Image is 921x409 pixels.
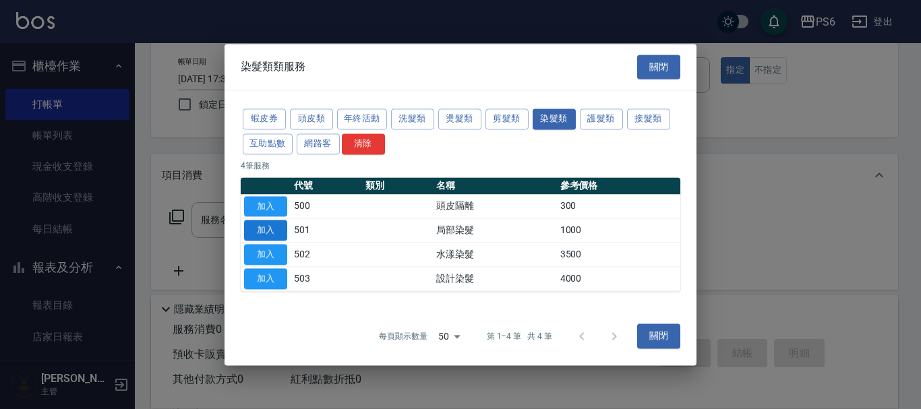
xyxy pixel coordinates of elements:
button: 頭皮類 [290,108,333,129]
button: 洗髮類 [391,108,434,129]
td: 503 [291,267,362,291]
button: 加入 [244,244,287,265]
p: 4 筆服務 [241,160,680,172]
td: 4000 [557,267,680,291]
button: 染髮類 [533,108,576,129]
button: 互助點數 [243,133,293,154]
td: 設計染髮 [433,267,556,291]
td: 300 [557,194,680,218]
button: 蝦皮券 [243,108,286,129]
button: 燙髮類 [438,108,481,129]
button: 加入 [244,268,287,289]
button: 關閉 [637,324,680,349]
td: 501 [291,218,362,243]
td: 1000 [557,218,680,243]
button: 年終活動 [337,108,387,129]
button: 網路客 [297,133,340,154]
span: 染髮類類服務 [241,60,305,73]
p: 每頁顯示數量 [379,330,427,342]
td: 500 [291,194,362,218]
th: 代號 [291,177,362,195]
button: 剪髮類 [485,108,529,129]
div: 50 [433,318,465,354]
td: 502 [291,243,362,267]
p: 第 1–4 筆 共 4 筆 [487,330,552,342]
button: 護髮類 [580,108,623,129]
button: 加入 [244,220,287,241]
td: 局部染髮 [433,218,556,243]
td: 3500 [557,243,680,267]
th: 名稱 [433,177,556,195]
th: 參考價格 [557,177,680,195]
td: 水漾染髮 [433,243,556,267]
button: 清除 [342,133,385,154]
td: 頭皮隔離 [433,194,556,218]
button: 接髮類 [627,108,670,129]
button: 加入 [244,196,287,217]
th: 類別 [362,177,434,195]
button: 關閉 [637,55,680,80]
